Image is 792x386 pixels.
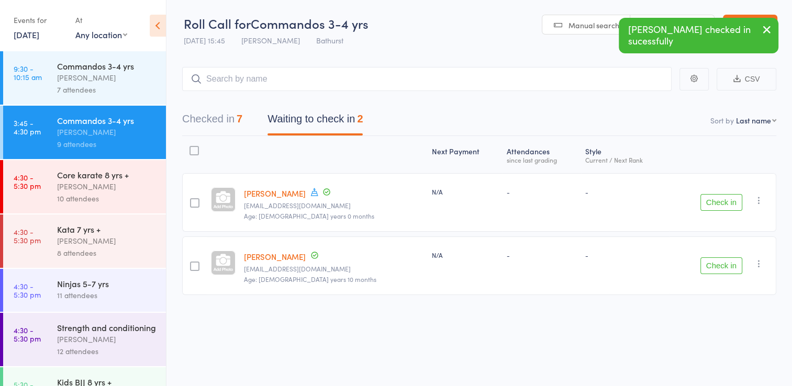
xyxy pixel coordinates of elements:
[57,126,157,138] div: [PERSON_NAME]
[3,269,166,312] a: 4:30 -5:30 pmNinjas 5-7 yrs11 attendees
[57,84,157,96] div: 7 attendees
[57,115,157,126] div: Commandos 3-4 yrs
[57,235,157,247] div: [PERSON_NAME]
[237,113,242,124] div: 7
[14,282,41,299] time: 4:30 - 5:30 pm
[57,72,157,84] div: [PERSON_NAME]
[3,313,166,366] a: 4:30 -5:30 pmStrength and conditioning[PERSON_NAME]12 attendees
[57,289,157,301] div: 11 attendees
[57,169,157,180] div: Core karate 8 yrs +
[3,214,166,268] a: 4:30 -5:30 pmKata 7 yrs +[PERSON_NAME]8 attendees
[428,141,503,168] div: Next Payment
[75,12,127,29] div: At
[568,20,619,30] span: Manual search
[57,322,157,333] div: Strength and conditioning
[717,68,776,90] button: CSV
[503,141,581,168] div: Atten­dances
[585,251,665,259] div: -
[184,15,251,32] span: Roll Call for
[244,275,376,283] span: Age: [DEMOGRAPHIC_DATA] years 10 months
[251,15,369,32] span: Commandos 3-4 yrs
[57,180,157,192] div: [PERSON_NAME]
[244,251,306,262] a: [PERSON_NAME]
[57,60,157,72] div: Commandos 3-4 yrs
[57,138,157,150] div: 9 attendees
[57,223,157,235] div: Kata 7 yrs +
[14,29,39,40] a: [DATE]
[241,35,300,46] span: [PERSON_NAME]
[723,15,777,36] a: Exit roll call
[244,211,374,220] span: Age: [DEMOGRAPHIC_DATA] years 0 months
[700,257,742,274] button: Check in
[184,35,225,46] span: [DATE] 15:45
[14,326,41,343] time: 4:30 - 5:30 pm
[700,194,742,211] button: Check in
[3,51,166,105] a: 9:30 -10:15 amCommandos 3-4 yrs[PERSON_NAME]7 attendees
[710,115,734,126] label: Sort by
[432,251,498,259] div: N/A
[57,247,157,259] div: 8 attendees
[507,251,577,259] div: -
[357,113,363,124] div: 2
[14,12,65,29] div: Events for
[14,173,41,190] time: 4:30 - 5:30 pm
[619,18,778,53] div: [PERSON_NAME] checked in sucessfully
[75,29,127,40] div: Any location
[182,67,672,91] input: Search by name
[182,108,242,135] button: Checked in7
[585,187,665,196] div: -
[57,192,157,205] div: 10 attendees
[267,108,363,135] button: Waiting to check in2
[3,160,166,213] a: 4:30 -5:30 pmCore karate 8 yrs +[PERSON_NAME]10 attendees
[57,345,157,357] div: 12 attendees
[3,106,166,159] a: 3:45 -4:30 pmCommandos 3-4 yrs[PERSON_NAME]9 attendees
[581,141,669,168] div: Style
[14,64,42,81] time: 9:30 - 10:15 am
[585,156,665,163] div: Current / Next Rank
[432,187,498,196] div: N/A
[507,156,577,163] div: since last grading
[507,187,577,196] div: -
[316,35,343,46] span: Bathurst
[736,115,771,126] div: Last name
[244,188,306,199] a: [PERSON_NAME]
[14,119,41,135] time: 3:45 - 4:30 pm
[244,202,423,209] small: Saskia.s@live.com
[14,228,41,244] time: 4:30 - 5:30 pm
[244,265,423,273] small: Lisabray96@hotmail.com
[57,278,157,289] div: Ninjas 5-7 yrs
[57,333,157,345] div: [PERSON_NAME]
